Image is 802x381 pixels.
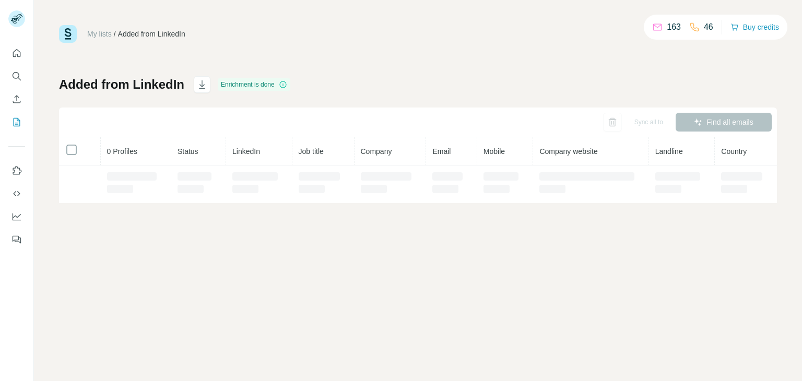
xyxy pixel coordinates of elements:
[59,25,77,43] img: Surfe Logo
[8,113,25,132] button: My lists
[8,67,25,86] button: Search
[730,20,779,34] button: Buy credits
[8,161,25,180] button: Use Surfe on LinkedIn
[704,21,713,33] p: 46
[432,147,451,156] span: Email
[8,230,25,249] button: Feedback
[8,90,25,109] button: Enrich CSV
[721,147,747,156] span: Country
[87,30,112,38] a: My lists
[539,147,597,156] span: Company website
[8,207,25,226] button: Dashboard
[361,147,392,156] span: Company
[667,21,681,33] p: 163
[107,147,137,156] span: 0 Profiles
[114,29,116,39] li: /
[8,44,25,63] button: Quick start
[483,147,505,156] span: Mobile
[655,147,683,156] span: Landline
[232,147,260,156] span: LinkedIn
[218,78,290,91] div: Enrichment is done
[178,147,198,156] span: Status
[59,76,184,93] h1: Added from LinkedIn
[118,29,185,39] div: Added from LinkedIn
[299,147,324,156] span: Job title
[8,184,25,203] button: Use Surfe API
